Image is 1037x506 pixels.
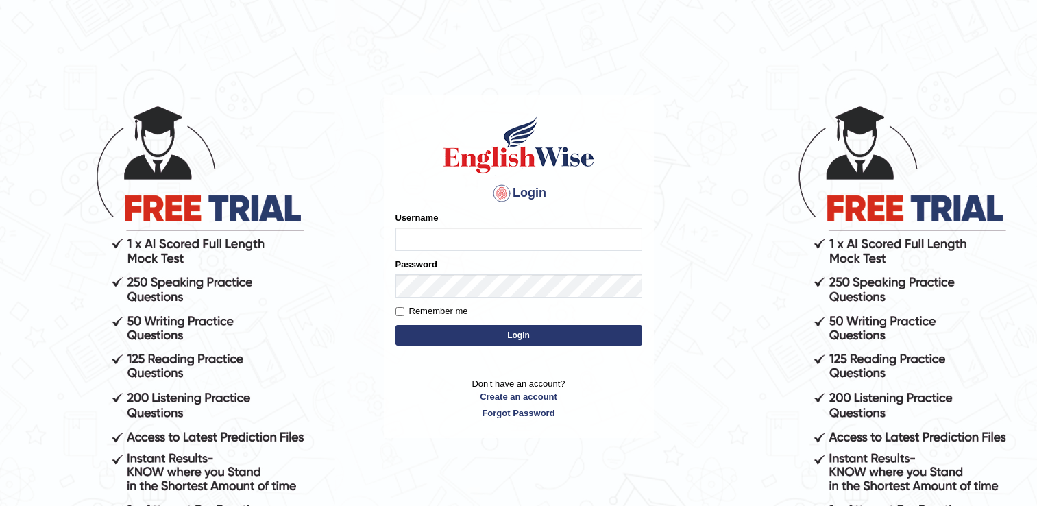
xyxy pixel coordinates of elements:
label: Username [395,211,439,224]
h4: Login [395,182,642,204]
label: Remember me [395,304,468,318]
button: Login [395,325,642,346]
a: Forgot Password [395,407,642,420]
label: Password [395,258,437,271]
input: Remember me [395,307,404,316]
p: Don't have an account? [395,377,642,420]
a: Create an account [395,390,642,403]
img: Logo of English Wise sign in for intelligent practice with AI [441,114,597,176]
